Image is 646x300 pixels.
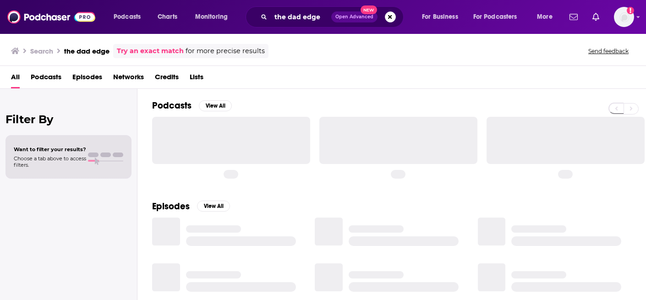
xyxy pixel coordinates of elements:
a: Credits [155,70,179,88]
button: open menu [416,10,470,24]
button: View All [197,201,230,212]
h3: the dad edge [64,47,109,55]
a: Show notifications dropdown [589,9,603,25]
input: Search podcasts, credits, & more... [271,10,331,24]
span: Choose a tab above to access filters. [14,155,86,168]
span: Podcasts [114,11,141,23]
a: Lists [190,70,203,88]
a: Episodes [72,70,102,88]
h2: Filter By [5,113,131,126]
svg: Add a profile image [627,7,634,14]
button: open menu [107,10,153,24]
img: Podchaser - Follow, Share and Rate Podcasts [7,8,95,26]
span: New [361,5,377,14]
span: for more precise results [186,46,265,56]
button: open menu [467,10,531,24]
button: View All [199,100,232,111]
button: open menu [531,10,564,24]
img: User Profile [614,7,634,27]
h2: Episodes [152,201,190,212]
button: Open AdvancedNew [331,11,378,22]
h3: Search [30,47,53,55]
span: Logged in as megcassidy [614,7,634,27]
a: EpisodesView All [152,201,230,212]
a: Try an exact match [117,46,184,56]
span: Charts [158,11,177,23]
button: Show profile menu [614,7,634,27]
span: For Business [422,11,458,23]
a: PodcastsView All [152,100,232,111]
span: Monitoring [195,11,228,23]
a: All [11,70,20,88]
span: Open Advanced [335,15,373,19]
span: More [537,11,553,23]
h2: Podcasts [152,100,192,111]
a: Podcasts [31,70,61,88]
button: open menu [189,10,240,24]
a: Charts [152,10,183,24]
button: Send feedback [586,47,631,55]
a: Show notifications dropdown [566,9,581,25]
div: Search podcasts, credits, & more... [254,6,412,27]
a: Networks [113,70,144,88]
span: For Podcasters [473,11,517,23]
span: Want to filter your results? [14,146,86,153]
